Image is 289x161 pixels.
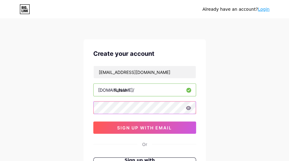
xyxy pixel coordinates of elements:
[202,6,269,13] div: Already have an account?
[117,125,172,130] span: sign up with email
[258,7,269,12] a: Login
[93,121,196,134] button: sign up with email
[142,141,147,148] div: Or
[94,66,196,78] input: Email
[98,87,134,93] div: [DOMAIN_NAME]/
[93,49,196,58] div: Create your account
[94,84,196,96] input: username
